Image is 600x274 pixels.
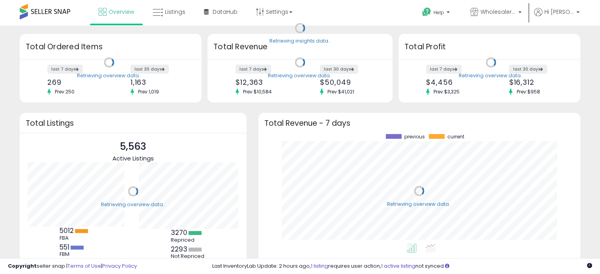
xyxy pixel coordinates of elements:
a: Help [416,1,458,26]
span: Wholesaler AZ [480,8,516,16]
i: Get Help [422,7,432,17]
span: Help [434,9,444,16]
div: Retrieving overview data.. [387,201,451,208]
strong: Copyright [8,262,37,270]
span: Listings [165,8,185,16]
div: Retrieving overview data.. [268,72,332,79]
div: Retrieving overview data.. [101,201,165,208]
span: Overview [108,8,134,16]
a: Hi [PERSON_NAME] [534,8,579,26]
span: Hi [PERSON_NAME] [544,8,574,16]
div: seller snap | | [8,263,137,270]
div: Retrieving overview data.. [459,72,523,79]
span: DataHub [213,8,237,16]
div: Retrieving overview data.. [77,72,141,79]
